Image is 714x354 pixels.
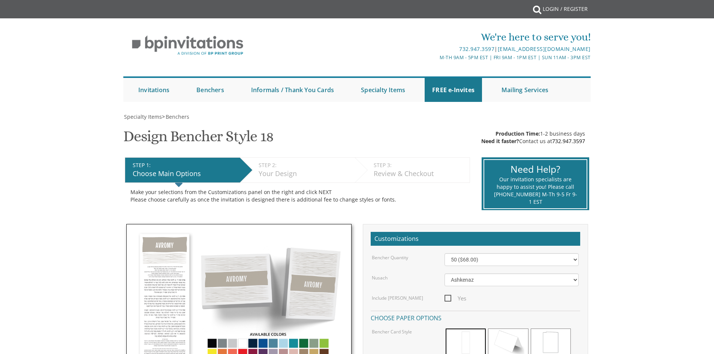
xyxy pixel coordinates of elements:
[353,78,413,102] a: Specialty Items
[259,161,351,169] div: STEP 2:
[280,30,591,45] div: We're here to serve you!
[495,130,540,137] span: Production Time:
[372,254,408,261] label: Bencher Quantity
[445,294,466,303] span: Yes
[166,113,189,120] span: Benchers
[374,169,466,179] div: Review & Checkout
[494,163,577,176] div: Need Help?
[372,295,423,301] label: Include [PERSON_NAME]
[459,45,494,52] a: 732.947.3597
[668,307,714,343] iframe: chat widget
[552,137,585,145] a: 732.947.3597
[124,113,162,120] span: Specialty Items
[130,188,464,203] div: Make your selections from the Customizations panel on the right and click NEXT Please choose care...
[372,329,412,335] label: Bencher Card Style
[244,78,341,102] a: Informals / Thank You Cards
[371,232,580,246] h2: Customizations
[123,128,273,150] h1: Design Bencher Style 18
[280,45,591,54] div: |
[123,30,252,61] img: BP Invitation Loft
[280,54,591,61] div: M-Th 9am - 5pm EST | Fri 9am - 1pm EST | Sun 11am - 3pm EST
[372,275,388,281] label: Nusach
[494,78,556,102] a: Mailing Services
[481,137,519,145] span: Need it faster?
[123,113,162,120] a: Specialty Items
[165,113,189,120] a: Benchers
[494,176,577,206] div: Our invitation specialists are happy to assist you! Please call [PHONE_NUMBER] M-Th 9-5 Fr 9-1 EST
[259,169,351,179] div: Your Design
[481,130,585,145] div: 1-2 business days Contact us at
[374,161,466,169] div: STEP 3:
[162,113,189,120] span: >
[189,78,232,102] a: Benchers
[131,78,177,102] a: Invitations
[498,45,591,52] a: [EMAIL_ADDRESS][DOMAIN_NAME]
[371,311,580,324] h4: Choose paper options
[133,161,236,169] div: STEP 1:
[133,169,236,179] div: Choose Main Options
[425,78,482,102] a: FREE e-Invites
